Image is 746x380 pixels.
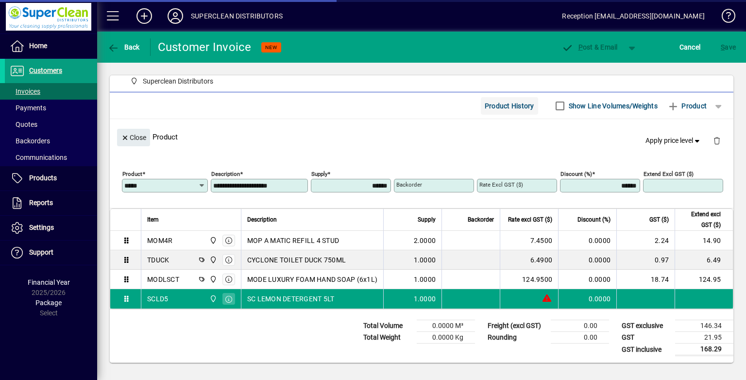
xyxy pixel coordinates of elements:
[265,44,277,51] span: NEW
[311,171,327,177] mat-label: Supply
[705,129,729,152] button: Delete
[117,129,150,146] button: Close
[105,38,142,56] button: Back
[147,214,159,225] span: Item
[5,191,97,215] a: Reports
[207,294,218,304] span: Superclean Distributors
[129,7,160,25] button: Add
[247,294,335,304] span: SC LEMON DETERGENT 5LT
[681,209,721,230] span: Extend excl GST ($)
[679,39,701,55] span: Cancel
[10,154,67,161] span: Communications
[115,133,153,141] app-page-header-button: Close
[247,255,346,265] span: CYCLONE TOILET DUCK 750ML
[5,216,97,240] a: Settings
[558,231,616,250] td: 0.0000
[642,132,706,150] button: Apply price level
[5,166,97,190] a: Products
[560,171,592,177] mat-label: Discount (%)
[126,75,217,87] span: Superclean Distributors
[662,97,712,115] button: Product
[29,174,57,182] span: Products
[714,2,734,34] a: Knowledge Base
[107,43,140,51] span: Back
[147,275,179,284] div: MODLSCT
[29,224,54,231] span: Settings
[468,214,494,225] span: Backorder
[10,87,40,95] span: Invoices
[675,270,733,289] td: 124.95
[506,275,552,284] div: 124.9500
[29,199,53,207] span: Reports
[247,275,377,284] span: MODE LUXURY FOAM HAND SOAP (6x1L)
[721,43,725,51] span: S
[562,8,705,24] div: Reception [EMAIL_ADDRESS][DOMAIN_NAME]
[414,236,436,245] span: 2.0000
[110,119,733,155] div: Product
[414,255,436,265] span: 1.0000
[481,97,538,115] button: Product History
[667,98,707,114] span: Product
[649,214,669,225] span: GST ($)
[577,214,610,225] span: Discount (%)
[616,231,675,250] td: 2.24
[396,181,422,188] mat-label: Backorder
[483,320,551,332] td: Freight (excl GST)
[417,320,475,332] td: 0.0000 M³
[5,100,97,116] a: Payments
[617,320,675,332] td: GST exclusive
[207,255,218,265] span: Superclean Distributors
[147,236,172,245] div: MOM4R
[617,344,675,356] td: GST inclusive
[578,43,583,51] span: P
[211,171,240,177] mat-label: Description
[122,171,142,177] mat-label: Product
[247,214,277,225] span: Description
[358,320,417,332] td: Total Volume
[675,231,733,250] td: 14.90
[508,214,552,225] span: Rate excl GST ($)
[675,320,733,332] td: 146.34
[191,8,283,24] div: SUPERCLEAN DISTRIBUTORS
[414,294,436,304] span: 1.0000
[558,270,616,289] td: 0.0000
[358,332,417,344] td: Total Weight
[675,250,733,270] td: 6.49
[645,136,702,146] span: Apply price level
[616,270,675,289] td: 18.74
[414,275,436,284] span: 1.0000
[567,101,658,111] label: Show Line Volumes/Weights
[29,248,53,256] span: Support
[551,320,609,332] td: 0.00
[558,289,616,309] td: 0.0000
[5,83,97,100] a: Invoices
[5,149,97,166] a: Communications
[5,34,97,58] a: Home
[207,235,218,246] span: Superclean Distributors
[644,171,694,177] mat-label: Extend excl GST ($)
[158,39,252,55] div: Customer Invoice
[675,344,733,356] td: 168.29
[551,332,609,344] td: 0.00
[485,98,534,114] span: Product History
[207,274,218,285] span: Superclean Distributors
[718,38,738,56] button: Save
[616,250,675,270] td: 0.97
[557,38,623,56] button: Post & Email
[5,133,97,149] a: Backorders
[558,250,616,270] td: 0.0000
[29,42,47,50] span: Home
[29,67,62,74] span: Customers
[677,38,703,56] button: Cancel
[506,236,552,245] div: 7.4500
[721,39,736,55] span: ave
[35,299,62,307] span: Package
[479,181,523,188] mat-label: Rate excl GST ($)
[10,104,46,112] span: Payments
[147,294,168,304] div: SCLD5
[10,137,50,145] span: Backorders
[418,214,436,225] span: Supply
[10,121,37,128] span: Quotes
[675,332,733,344] td: 21.95
[143,76,213,86] span: Superclean Distributors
